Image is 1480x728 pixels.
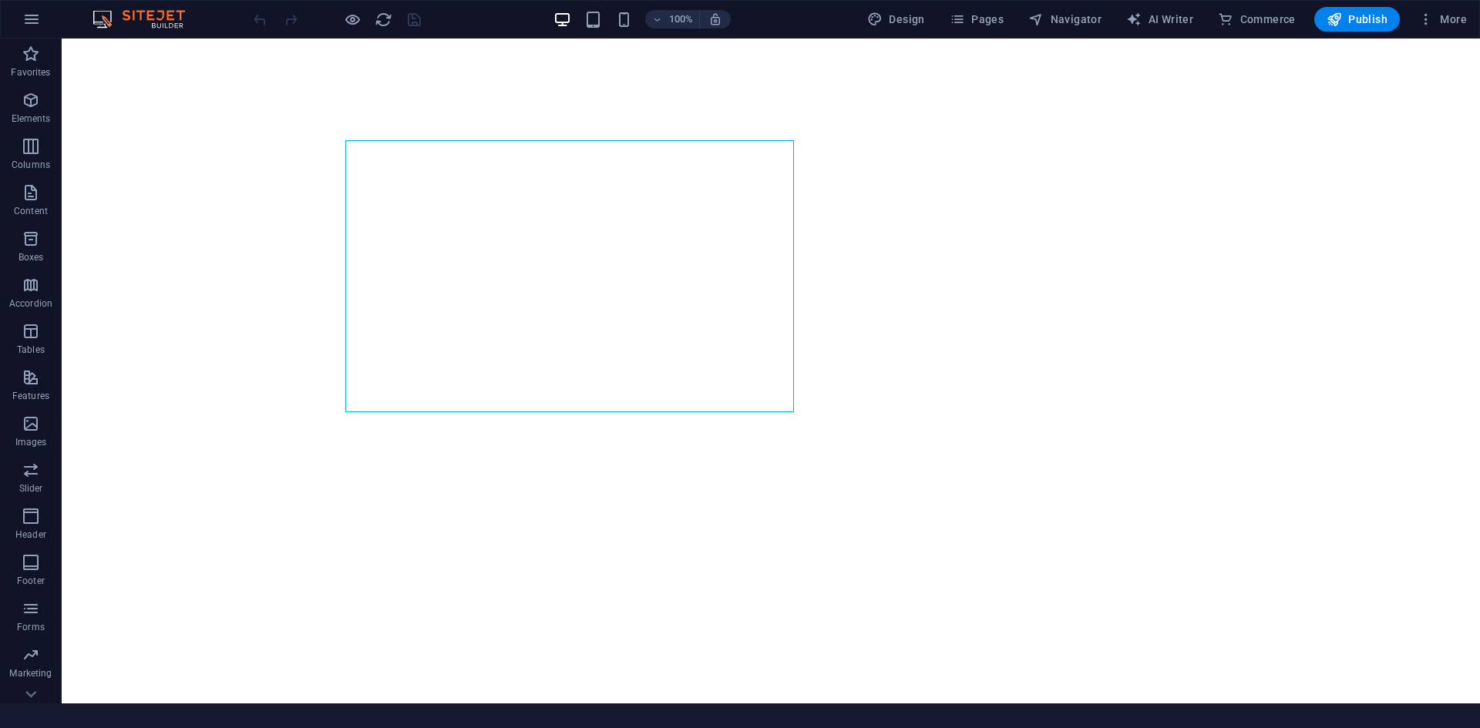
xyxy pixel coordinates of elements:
span: Commerce [1218,12,1296,27]
p: Columns [12,159,50,171]
p: Boxes [18,251,44,263]
span: AI Writer [1126,12,1193,27]
button: reload [374,10,392,29]
button: Commerce [1212,7,1302,32]
button: AI Writer [1120,7,1199,32]
span: Pages [950,12,1004,27]
button: Pages [943,7,1010,32]
p: Content [14,205,48,217]
button: Design [861,7,931,32]
button: Navigator [1022,7,1108,32]
img: Editor Logo [89,10,204,29]
span: Publish [1327,12,1387,27]
p: Images [15,436,47,448]
p: Accordion [9,297,52,310]
span: More [1418,12,1467,27]
p: Forms [17,621,45,633]
p: Slider [19,482,43,495]
p: Elements [12,112,51,125]
span: Navigator [1028,12,1102,27]
button: More [1412,7,1473,32]
h6: 100% [668,10,693,29]
p: Tables [17,344,45,356]
i: On resize automatically adjust zoom level to fit chosen device. [708,12,722,26]
span: Design [867,12,925,27]
p: Features [12,390,49,402]
i: Reload page [375,11,392,29]
p: Header [15,528,46,541]
p: Marketing [9,667,52,679]
button: Click here to leave preview mode and continue editing [343,10,362,29]
div: Design (Ctrl+Alt+Y) [861,7,931,32]
button: 100% [645,10,700,29]
p: Favorites [11,66,50,79]
p: Footer [17,575,45,587]
button: Publish [1314,7,1400,32]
